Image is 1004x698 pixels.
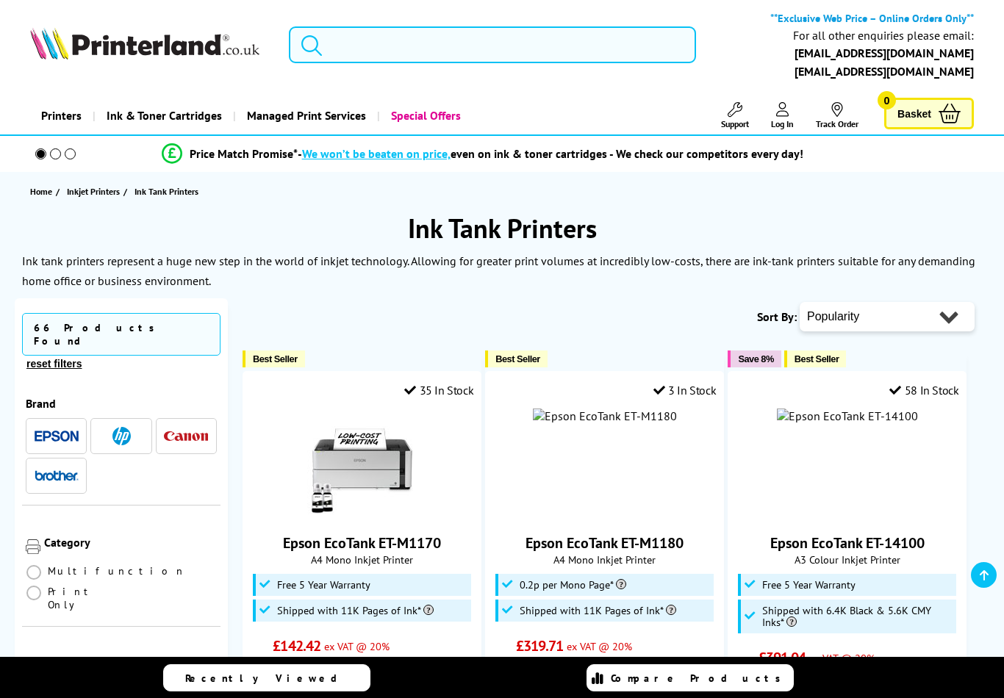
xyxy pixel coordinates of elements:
[809,651,875,665] span: ex VAT @ 20%
[15,211,989,245] h1: Ink Tank Printers
[721,118,749,129] span: Support
[30,97,93,134] a: Printers
[35,431,79,442] img: Epson
[738,353,773,364] span: Save 8%
[233,97,377,134] a: Managed Print Services
[277,605,434,616] span: Shipped with 11K Pages of Ink*
[816,102,858,129] a: Track Order
[190,146,298,161] span: Price Match Promise*
[795,46,974,60] a: [EMAIL_ADDRESS][DOMAIN_NAME]
[26,396,217,411] div: Brand
[516,655,564,674] span: £383.65
[485,350,548,367] button: Best Seller
[67,184,120,199] span: Inkjet Printers
[889,383,958,397] div: 58 In Stock
[112,427,131,445] img: HP
[771,118,794,129] span: Log In
[35,470,79,481] img: Brother
[533,409,677,423] img: Epson EcoTank ET-M1180
[253,353,298,364] span: Best Seller
[22,357,86,370] button: reset filters
[30,426,83,446] button: Epson
[307,507,417,522] a: Epson EcoTank ET-M1170
[22,253,975,288] p: Ink tank printers represent a huge new step in the world of inkjet technology. Allowing for great...
[283,533,441,553] a: Epson EcoTank ET-M1170
[587,664,794,691] a: Compare Products
[30,27,259,60] img: Printerland Logo
[516,636,564,655] span: £319.71
[135,186,198,197] span: Ink Tank Printers
[93,97,233,134] a: Ink & Toner Cartridges
[495,353,540,364] span: Best Seller
[243,350,305,367] button: Best Seller
[526,533,684,553] a: Epson EcoTank ET-M1180
[520,579,626,591] span: 0.2p per Mono Page*
[404,383,473,397] div: 35 In Stock
[107,97,222,134] span: Ink & Toner Cartridges
[795,353,839,364] span: Best Seller
[277,579,370,591] span: Free 5 Year Warranty
[159,426,212,446] button: Canon
[762,605,953,628] span: Shipped with 6.4K Black & 5.6K CMY Inks*
[163,664,370,691] a: Recently Viewed
[795,64,974,79] a: [EMAIL_ADDRESS][DOMAIN_NAME]
[793,29,974,43] div: For all other enquiries please email:
[757,309,797,324] span: Sort By:
[302,146,451,161] span: We won’t be beaten on price,
[771,102,794,129] a: Log In
[520,605,676,616] span: Shipped with 11K Pages of Ink*
[728,350,781,367] button: Save 8%
[897,104,931,123] span: Basket
[884,98,974,129] a: Basket 0
[784,350,847,367] button: Best Seller
[30,184,56,199] a: Home
[26,539,40,554] img: Category
[611,672,789,685] span: Compare Products
[878,91,896,109] span: 0
[251,553,473,566] span: A4 Mono Inkjet Printer
[185,672,352,685] span: Recently Viewed
[48,585,121,611] span: Print Only
[324,639,390,653] span: ex VAT @ 20%
[759,648,806,667] span: £391.04
[307,409,417,519] img: Epson EcoTank ET-M1170
[273,655,320,674] span: £170.90
[653,383,717,397] div: 3 In Stock
[721,102,749,129] a: Support
[762,579,856,591] span: Free 5 Year Warranty
[95,426,148,446] button: HP
[67,184,123,199] a: Inkjet Printers
[377,97,472,134] a: Special Offers
[770,533,925,553] a: Epson EcoTank ET-14100
[164,431,208,441] img: Canon
[493,553,716,566] span: A4 Mono Inkjet Printer
[273,636,320,655] span: £142.42
[770,11,974,25] b: **Exclusive Web Price – Online Orders Only**
[567,639,632,653] span: ex VAT @ 20%
[298,146,803,161] div: - even on ink & toner cartridges - We check our competitors every day!
[22,313,220,356] span: 66 Products Found
[736,553,958,566] span: A3 Colour Inkjet Printer
[30,466,83,486] button: Brother
[7,141,957,167] li: modal_Promise
[30,27,270,62] a: Printerland Logo
[48,564,186,578] span: Multifunction
[777,409,918,423] img: Epson EcoTank ET-14100
[44,535,217,550] div: Category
